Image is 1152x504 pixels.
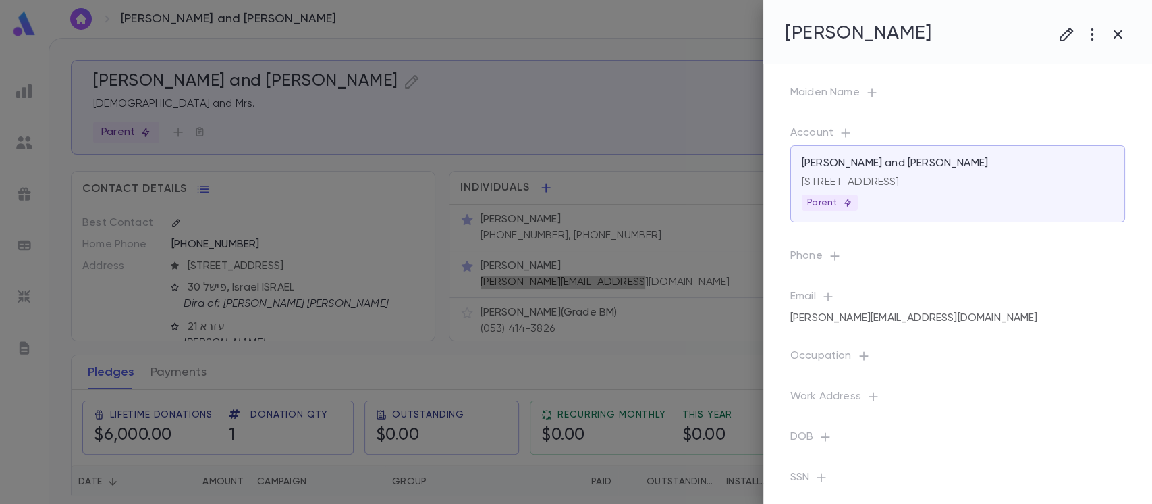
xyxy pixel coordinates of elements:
[790,126,1125,145] p: Account
[790,430,1125,449] p: DOB
[790,390,1125,409] p: Work Address
[790,471,1125,490] p: SSN
[785,22,931,45] h4: [PERSON_NAME]
[790,290,1125,309] p: Email
[790,86,1125,105] p: Maiden Name
[802,157,988,170] p: [PERSON_NAME] and [PERSON_NAME]
[790,349,1125,368] p: Occupation
[790,249,1125,268] p: Phone
[802,176,1114,189] p: [STREET_ADDRESS]
[802,195,858,211] div: Parent
[790,306,1038,330] div: [PERSON_NAME][EMAIL_ADDRESS][DOMAIN_NAME]
[807,197,852,208] p: Parent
